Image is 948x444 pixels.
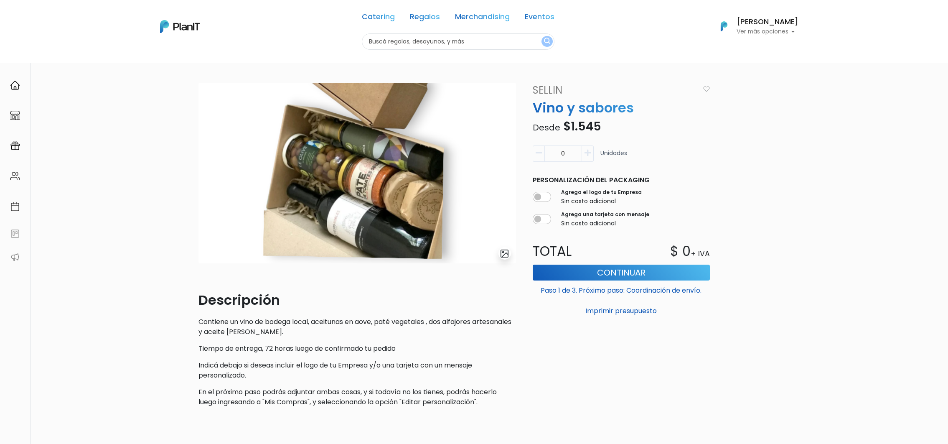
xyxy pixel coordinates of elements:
[544,38,550,46] img: search_button-432b6d5273f82d61273b3651a40e1bd1b912527efae98b1b7a1b2c0702e16a8d.svg
[198,387,516,407] p: En el próximo paso podrás adjuntar ambas cosas, y si todavía no los tienes, podrás hacerlo luego ...
[533,122,560,133] span: Desde
[10,252,20,262] img: partners-52edf745621dab592f3b2c58e3bca9d71375a7ef29c3b500c9f145b62cc070d4.svg
[563,118,601,135] span: $1.545
[198,344,516,354] p: Tiempo de entrega, 72 horas luego de confirmado tu pedido
[528,241,621,261] p: Total
[561,219,649,228] p: Sin costo adicional
[198,317,516,337] p: Contiene un vino de bodega local, aceitunas en aove, paté vegetales , dos alfajores artesanales y...
[10,171,20,181] img: people-662611757002400ad9ed0e3c099ab2801c6687ba6c219adb57efc949bc21e19d.svg
[500,249,509,258] img: gallery-light
[703,86,710,92] img: heart_icon
[533,175,710,185] p: Personalización del packaging
[160,20,200,33] img: PlanIt Logo
[10,229,20,239] img: feedback-78b5a0c8f98aac82b08bfc38622c3050aee476f2c9584af64705fc4e61158814.svg
[561,197,642,206] p: Sin costo adicional
[10,110,20,120] img: marketplace-4ceaa7011d94191e9ded77b95e3339b90024bf715f7c57f8cf31f2d8c509eaba.svg
[362,13,395,23] a: Catering
[362,33,554,50] input: Buscá regalos, desayunos, y más
[10,202,20,212] img: calendar-87d922413cdce8b2cf7b7f5f62616a5cf9e4887200fb71536465627b3292af00.svg
[528,98,715,118] p: Vino y sabores
[198,360,516,380] p: Indicá debajo si deseas incluir el logo de tu Empresa y/o una tarjeta con un mensaje personalizado.
[715,17,733,36] img: PlanIt Logo
[710,15,798,37] button: PlanIt Logo [PERSON_NAME] Ver más opciones
[670,241,691,261] p: $ 0
[533,282,710,296] p: Paso 1 de 3. Próximo paso: Coordinación de envío.
[737,18,798,26] h6: [PERSON_NAME]
[561,211,649,218] label: Agrega una tarjeta con mensaje
[533,304,710,318] button: Imprimir presupuesto
[10,141,20,151] img: campaigns-02234683943229c281be62815700db0a1741e53638e28bf9629b52c665b00959.svg
[410,13,440,23] a: Regalos
[561,189,642,196] label: Agrega el logo de tu Empresa
[533,265,710,281] button: Continuar
[455,13,510,23] a: Merchandising
[691,248,710,259] p: + IVA
[528,83,699,98] a: SELLIN
[600,149,627,165] p: Unidades
[525,13,554,23] a: Eventos
[198,290,516,310] p: Descripción
[737,29,798,35] p: Ver más opciones
[198,83,516,263] img: Captura_de_pantalla_2025-08-06_163654.png
[10,80,20,90] img: home-e721727adea9d79c4d83392d1f703f7f8bce08238fde08b1acbfd93340b81755.svg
